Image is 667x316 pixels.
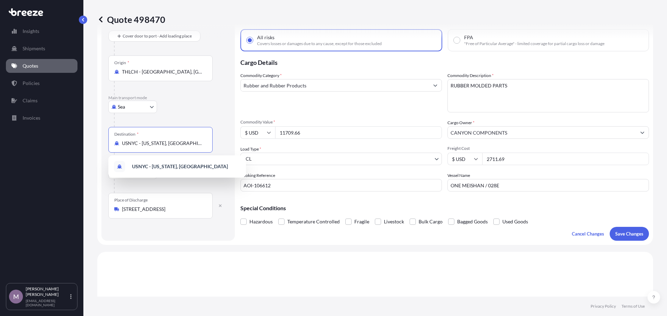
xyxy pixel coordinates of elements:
label: Cargo Owner [447,119,475,126]
input: Origin [122,68,204,75]
input: Destination [122,140,204,147]
span: Fragile [354,216,369,227]
input: Your internal reference [240,179,442,191]
span: M [13,293,19,300]
span: Livestock [384,216,404,227]
p: Shipments [23,45,45,52]
p: [EMAIL_ADDRESS][DOMAIN_NAME] [26,299,69,307]
span: "Free of Particular Average" - limited coverage for partial cargo loss or damage [464,41,604,46]
p: Claims [23,97,38,104]
span: LCL [244,155,252,162]
span: Commodity Value [240,119,442,125]
p: Cancel Changes [572,230,604,237]
p: Save Changes [615,230,643,237]
p: Main transport mode [108,95,228,101]
p: [PERSON_NAME] [PERSON_NAME] [26,286,69,297]
span: Bagged Goods [457,216,488,227]
button: Select transport [108,101,157,113]
textarea: RUBBER MOLDED PARTS [447,79,649,112]
p: Quote 498470 [97,14,165,25]
span: Freight Cost [447,146,649,151]
div: Show suggestions [108,155,246,178]
input: Full name [448,126,636,139]
p: Invoices [23,114,40,121]
span: Sea [118,103,125,110]
label: Booking Reference [240,172,275,179]
label: Commodity Description [447,72,494,79]
p: Policies [23,80,40,87]
input: Place of Discharge [122,206,204,213]
input: Enter name [447,179,649,191]
input: Select a commodity type [241,79,429,92]
input: Enter amount [482,153,649,165]
span: Temperature Controlled [287,216,340,227]
button: Show suggestions [636,126,649,139]
label: Vessel Name [447,172,470,179]
button: Show suggestions [429,79,442,92]
p: Cargo Details [240,51,649,72]
span: Used Goods [502,216,528,227]
p: Privacy Policy [591,304,616,309]
span: Load Type [240,146,261,153]
p: Insights [23,28,39,35]
b: USNYC - [US_STATE], [GEOGRAPHIC_DATA] [132,163,228,169]
input: Type amount [275,126,442,139]
div: Destination [114,131,139,137]
span: Hazardous [249,216,273,227]
p: Quotes [23,62,38,69]
label: Commodity Category [240,72,282,79]
span: Bulk Cargo [419,216,443,227]
span: Covers losses or damages due to any cause, except for those excluded [257,41,382,46]
div: Origin [114,60,129,66]
p: Special Conditions [240,205,649,211]
p: Terms of Use [621,304,645,309]
div: Place of Discharge [114,197,148,203]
